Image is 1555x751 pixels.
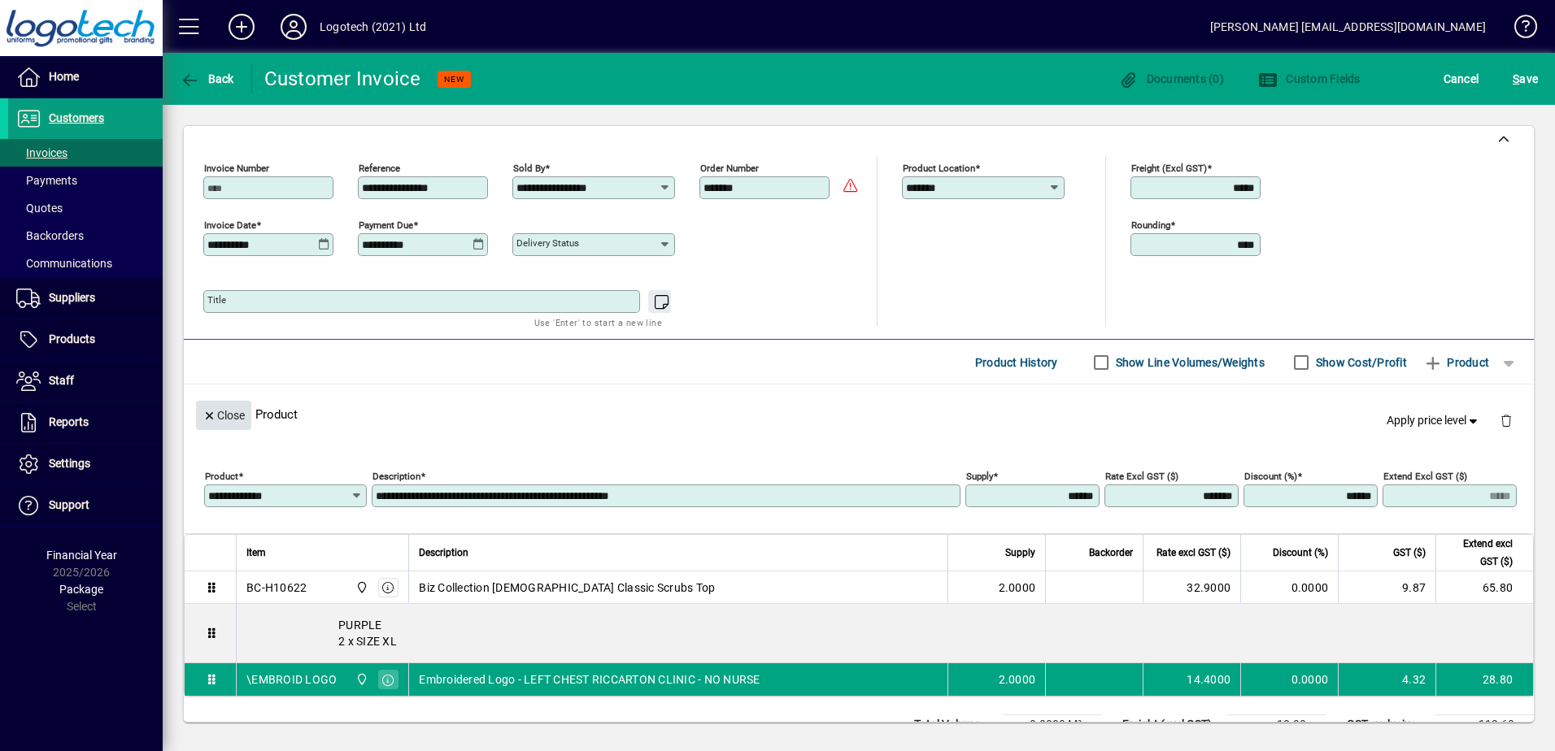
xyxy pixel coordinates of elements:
button: Back [176,64,238,93]
mat-label: Freight (excl GST) [1131,163,1207,174]
td: 112.60 [1436,715,1534,735]
mat-label: Invoice number [204,163,269,174]
button: Product History [969,348,1065,377]
span: Cancel [1444,66,1479,92]
span: Support [49,498,89,511]
span: Custom Fields [1258,72,1361,85]
a: Reports [8,402,163,443]
td: 65.80 [1435,571,1533,604]
mat-hint: Use 'Enter' to start a new line [534,313,662,332]
span: Suppliers [49,291,95,304]
mat-label: Supply [966,471,993,482]
mat-label: Extend excl GST ($) [1383,471,1467,482]
td: Total Volume [906,715,1004,735]
div: \EMBROID LOGO [246,671,337,688]
div: 32.9000 [1153,580,1230,596]
a: Quotes [8,194,163,222]
span: Reports [49,415,89,428]
span: Invoices [16,146,68,159]
mat-label: Order number [700,163,759,174]
mat-label: Rate excl GST ($) [1105,471,1178,482]
span: Package [59,583,103,596]
button: Save [1509,64,1542,93]
app-page-header-button: Delete [1487,413,1526,428]
app-page-header-button: Back [163,64,252,93]
td: 0.0000 [1240,663,1338,696]
a: Products [8,319,163,360]
td: 4.32 [1338,663,1435,696]
span: Settings [49,457,90,470]
button: Product [1415,348,1497,377]
mat-label: Delivery status [516,237,579,249]
div: 14.4000 [1153,671,1230,688]
mat-label: Discount (%) [1244,471,1297,482]
td: 9.87 [1338,571,1435,604]
span: Customers [49,111,104,124]
mat-label: Payment due [359,219,413,231]
a: Settings [8,444,163,484]
mat-label: Product [205,471,238,482]
mat-label: Title [207,294,226,306]
a: Support [8,485,163,526]
span: Description [419,544,468,562]
div: Logotech (2021) Ltd [320,14,426,40]
mat-label: Sold by [513,163,545,174]
button: Add [216,12,268,41]
span: Product History [975,349,1058,375]
span: Home [49,70,79,83]
span: Backorder [1089,544,1133,562]
td: 0.0000 M³ [1004,715,1101,735]
span: 2.0000 [999,580,1036,596]
a: Payments [8,167,163,194]
mat-label: Invoice date [204,219,256,231]
button: Apply price level [1380,406,1487,436]
span: 2.0000 [999,671,1036,688]
span: Quotes [16,202,63,215]
mat-label: Description [372,471,420,482]
span: GST ($) [1393,544,1426,562]
span: Documents (0) [1118,72,1224,85]
a: Suppliers [8,278,163,319]
div: PURPLE 2 x SIZE XL [237,604,1533,662]
label: Show Line Volumes/Weights [1113,354,1265,371]
td: 0.0000 [1240,571,1338,604]
button: Delete [1487,401,1526,440]
span: S [1513,72,1519,85]
span: Extend excl GST ($) [1446,535,1513,571]
mat-label: Reference [359,163,400,174]
div: Product [184,384,1534,444]
td: 18.00 [1228,715,1326,735]
label: Show Cost/Profit [1313,354,1407,371]
span: Embroidered Logo - LEFT CHEST RICCARTON CLINIC - NO NURSE [419,671,760,688]
span: Discount (%) [1273,544,1328,562]
span: Backorders [16,229,84,242]
span: NEW [444,74,464,85]
span: Communications [16,257,112,270]
div: Customer Invoice [264,66,421,92]
td: 28.80 [1435,663,1533,696]
span: Close [203,402,245,429]
span: Supply [1005,544,1035,562]
span: Payments [16,174,77,187]
span: Product [1423,349,1489,375]
button: Custom Fields [1254,64,1365,93]
span: Staff [49,374,74,387]
span: Biz Collection [DEMOGRAPHIC_DATA] Classic Scrubs Top [419,580,715,596]
a: Communications [8,250,163,277]
app-page-header-button: Close [192,407,255,422]
div: [PERSON_NAME] [EMAIL_ADDRESS][DOMAIN_NAME] [1210,14,1486,40]
a: Invoices [8,139,163,167]
mat-label: Rounding [1131,219,1170,231]
td: Freight (excl GST) [1114,715,1228,735]
a: Knowledge Base [1502,3,1535,56]
a: Backorders [8,222,163,250]
button: Profile [268,12,320,41]
span: ave [1513,66,1538,92]
div: BC-H10622 [246,580,307,596]
span: Apply price level [1387,412,1481,429]
button: Close [196,401,251,430]
span: Central [351,671,370,688]
span: Central [351,579,370,597]
span: Rate excl GST ($) [1156,544,1230,562]
button: Documents (0) [1114,64,1228,93]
